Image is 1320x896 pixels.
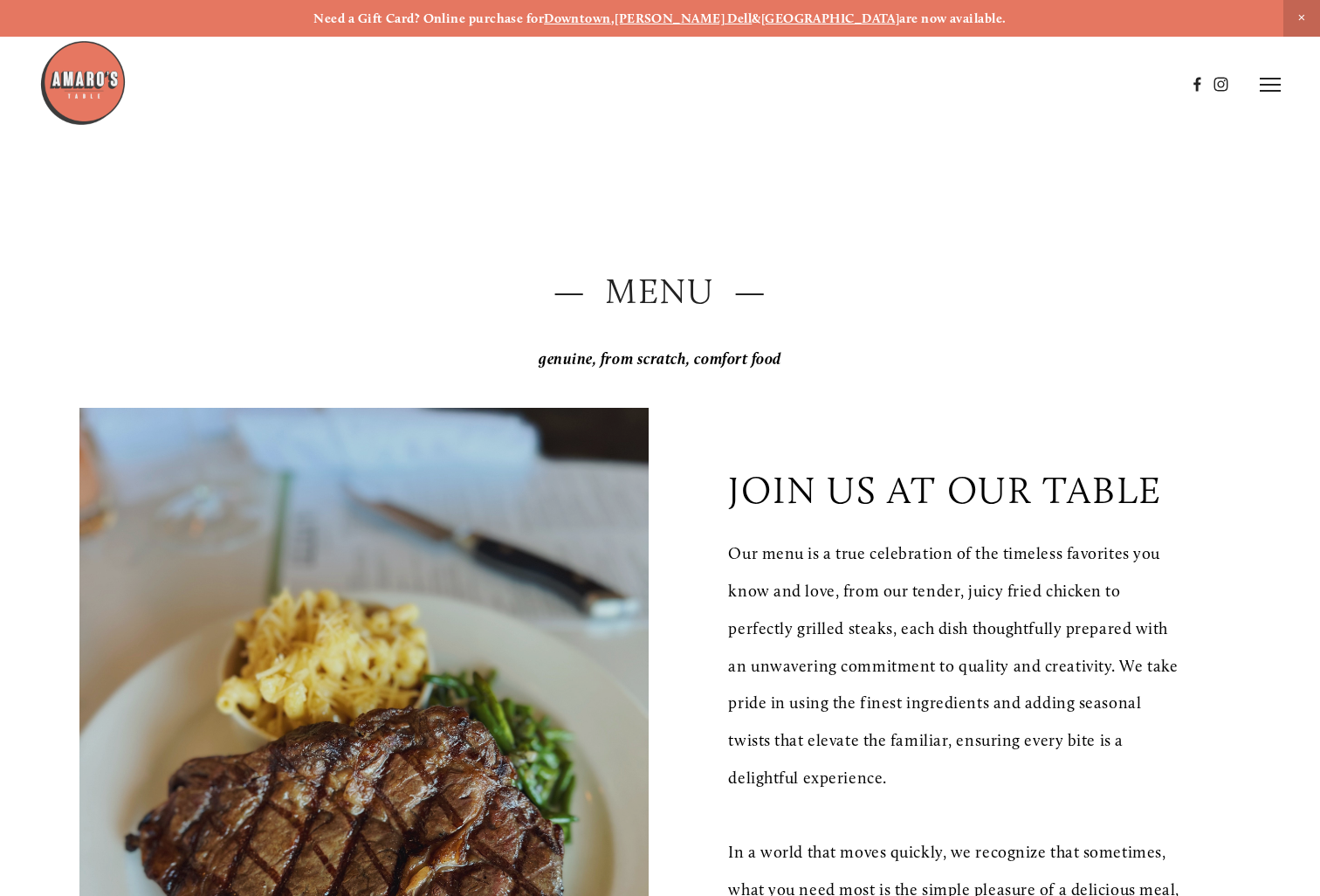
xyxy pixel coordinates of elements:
[899,10,1006,26] strong: are now available.
[39,39,127,127] img: Amaro's Table
[611,10,615,26] strong: ,
[313,10,544,26] strong: Need a Gift Card? Online purchase for
[544,10,611,26] a: Downtown
[728,468,1162,513] p: join us at our table
[728,535,1184,796] p: Our menu is a true celebration of the timeless favorites you know and love, from our tender, juic...
[761,10,900,26] a: [GEOGRAPHIC_DATA]
[752,10,760,26] strong: &
[539,349,781,369] em: genuine, from scratch, comfort food
[615,10,752,26] a: [PERSON_NAME] Dell
[79,266,1241,315] h2: — Menu —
